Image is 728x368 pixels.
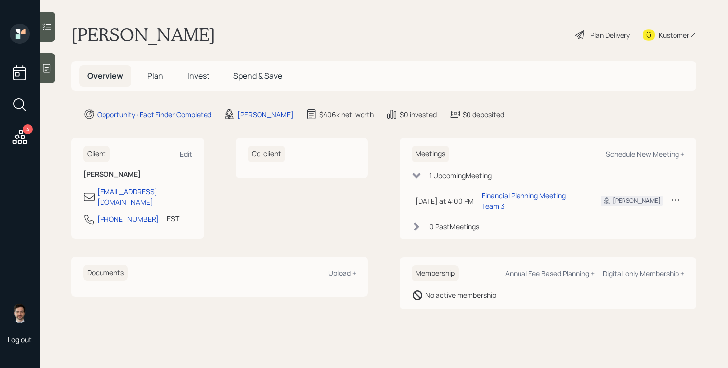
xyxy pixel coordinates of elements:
div: [PHONE_NUMBER] [97,214,159,224]
h6: Membership [412,265,459,281]
div: Edit [180,149,192,159]
span: Overview [87,70,123,81]
div: Kustomer [659,30,689,40]
div: $0 invested [400,109,437,120]
div: Upload + [328,268,356,277]
h6: Client [83,146,110,162]
h6: Documents [83,265,128,281]
span: Plan [147,70,163,81]
div: Plan Delivery [590,30,630,40]
div: [DATE] at 4:00 PM [416,196,474,206]
h6: Meetings [412,146,449,162]
div: Opportunity · Fact Finder Completed [97,109,211,120]
div: No active membership [425,290,496,300]
div: EST [167,213,179,224]
h1: [PERSON_NAME] [71,24,215,46]
img: jonah-coleman-headshot.png [10,303,30,323]
div: Schedule New Meeting + [606,149,684,159]
h6: [PERSON_NAME] [83,170,192,179]
div: [PERSON_NAME] [237,109,294,120]
div: 1 Upcoming Meeting [429,170,492,181]
div: 0 Past Meeting s [429,221,479,231]
div: [EMAIL_ADDRESS][DOMAIN_NAME] [97,186,192,207]
div: [PERSON_NAME] [613,196,661,205]
span: Invest [187,70,209,81]
div: 4 [23,124,33,134]
div: $406k net-worth [319,109,374,120]
h6: Co-client [248,146,285,162]
div: Log out [8,335,32,344]
div: Annual Fee Based Planning + [505,269,595,278]
div: Financial Planning Meeting - Team 3 [482,190,585,211]
span: Spend & Save [233,70,282,81]
div: $0 deposited [463,109,504,120]
div: Digital-only Membership + [603,269,684,278]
